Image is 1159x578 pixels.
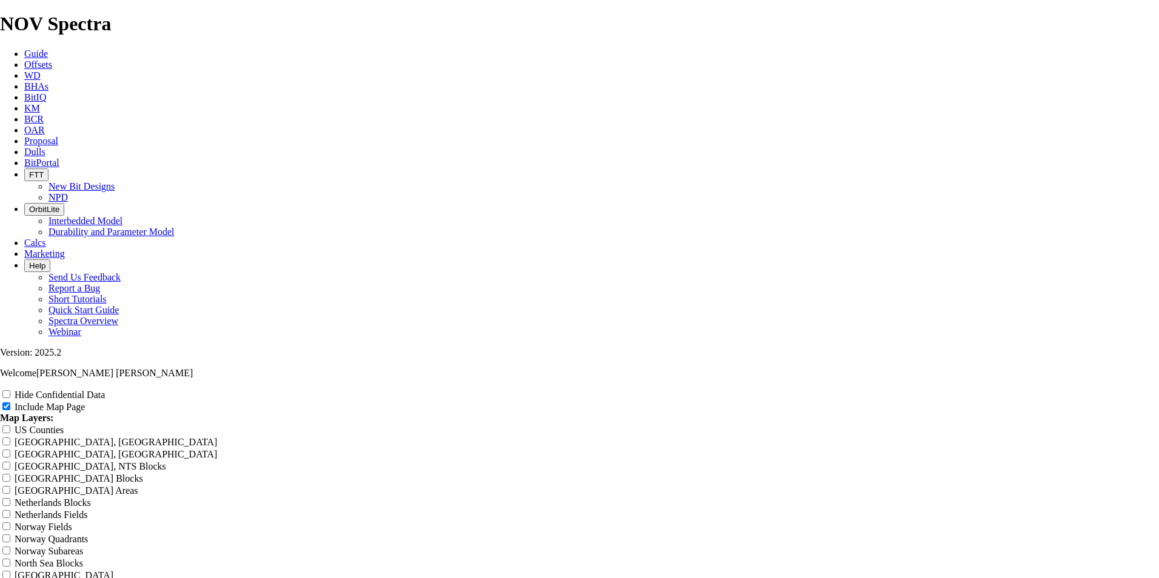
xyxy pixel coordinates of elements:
label: US Counties [15,425,64,435]
a: OAR [24,125,45,135]
a: Calcs [24,238,46,248]
button: OrbitLite [24,203,64,216]
label: North Sea Blocks [15,558,83,568]
a: Proposal [24,136,58,146]
a: Report a Bug [48,283,100,293]
button: FTT [24,168,48,181]
a: BitIQ [24,92,46,102]
a: BCR [24,114,44,124]
a: Offsets [24,59,52,70]
label: [GEOGRAPHIC_DATA], [GEOGRAPHIC_DATA] [15,437,217,447]
label: [GEOGRAPHIC_DATA], NTS Blocks [15,461,166,471]
a: Short Tutorials [48,294,107,304]
a: NPD [48,192,68,202]
a: Interbedded Model [48,216,122,226]
a: Quick Start Guide [48,305,119,315]
label: Norway Fields [15,522,72,532]
label: Netherlands Fields [15,510,87,520]
label: Norway Subareas [15,546,83,556]
a: KM [24,103,40,113]
span: FTT [29,170,44,179]
label: Norway Quadrants [15,534,88,544]
span: [PERSON_NAME] [PERSON_NAME] [36,368,193,378]
label: Include Map Page [15,402,85,412]
a: Webinar [48,327,81,337]
span: Help [29,261,45,270]
a: Marketing [24,248,65,259]
a: Spectra Overview [48,316,118,326]
a: New Bit Designs [48,181,115,191]
a: BitPortal [24,158,59,168]
span: OrbitLite [29,205,59,214]
a: WD [24,70,41,81]
label: Netherlands Blocks [15,497,91,508]
label: [GEOGRAPHIC_DATA] Areas [15,485,138,496]
button: Help [24,259,50,272]
a: Dulls [24,147,45,157]
a: Guide [24,48,48,59]
a: BHAs [24,81,48,91]
a: Send Us Feedback [48,272,121,282]
label: [GEOGRAPHIC_DATA], [GEOGRAPHIC_DATA] [15,449,217,459]
label: [GEOGRAPHIC_DATA] Blocks [15,473,143,483]
a: Durability and Parameter Model [48,227,175,237]
label: Hide Confidential Data [15,390,105,400]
